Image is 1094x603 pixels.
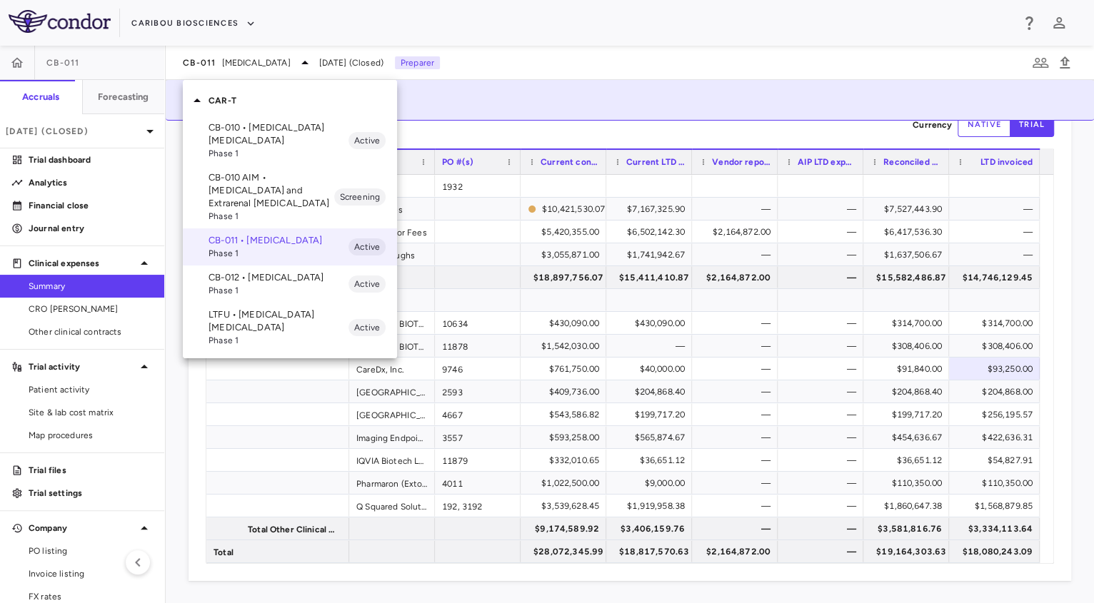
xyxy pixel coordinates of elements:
[334,191,386,203] span: Screening
[183,86,397,116] div: CAR-T
[348,134,386,147] span: Active
[209,247,348,260] span: Phase 1
[209,210,334,223] span: Phase 1
[209,171,334,210] p: CB-010 AIM • [MEDICAL_DATA] and Extrarenal [MEDICAL_DATA]
[183,166,397,228] div: CB-010 AIM • [MEDICAL_DATA] and Extrarenal [MEDICAL_DATA]Phase 1Screening
[209,271,348,284] p: CB-012 • [MEDICAL_DATA]
[209,308,348,334] p: LTFU • [MEDICAL_DATA] [MEDICAL_DATA]
[348,240,386,253] span: Active
[183,303,397,353] div: LTFU • [MEDICAL_DATA] [MEDICAL_DATA]Phase 1Active
[209,121,348,147] p: CB-010 • [MEDICAL_DATA] [MEDICAL_DATA]
[348,321,386,334] span: Active
[209,147,348,160] span: Phase 1
[209,284,348,297] span: Phase 1
[183,228,397,265] div: CB-011 • [MEDICAL_DATA]Phase 1Active
[209,234,348,247] p: CB-011 • [MEDICAL_DATA]
[348,278,386,290] span: Active
[183,265,397,303] div: CB-012 • [MEDICAL_DATA]Phase 1Active
[209,334,348,347] span: Phase 1
[209,94,397,107] p: CAR-T
[183,116,397,166] div: CB-010 • [MEDICAL_DATA] [MEDICAL_DATA]Phase 1Active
